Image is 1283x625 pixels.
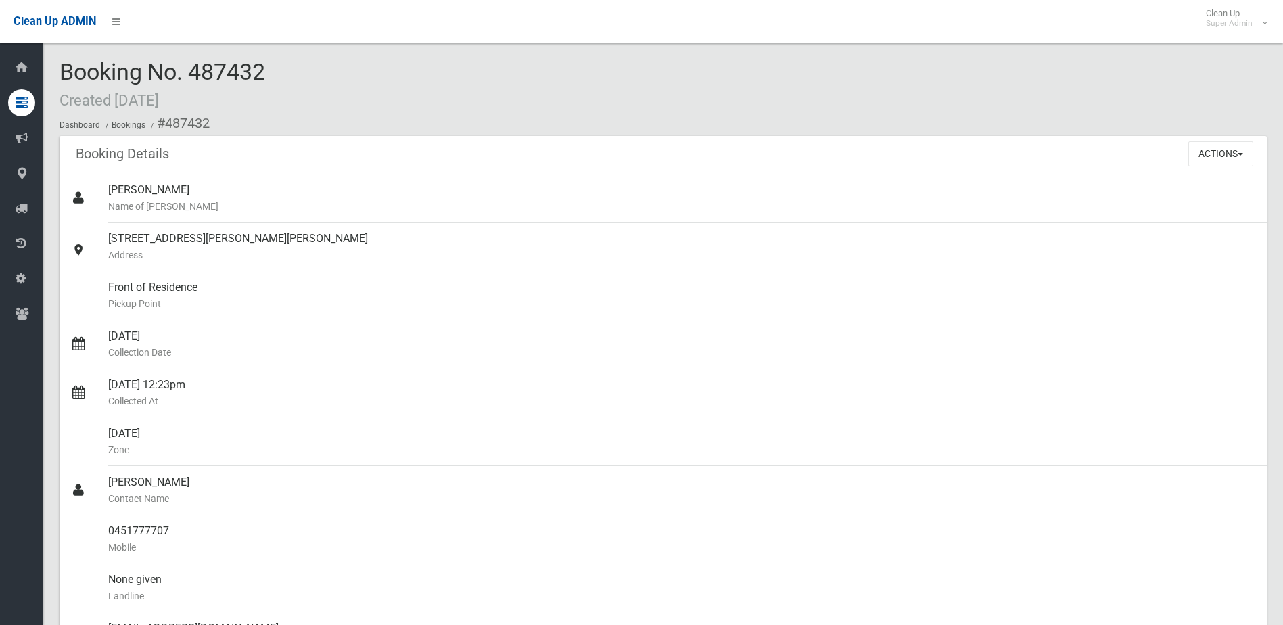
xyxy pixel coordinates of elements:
button: Actions [1188,141,1253,166]
div: [DATE] 12:23pm [108,369,1256,417]
small: Zone [108,442,1256,458]
li: #487432 [147,111,210,136]
div: [DATE] [108,417,1256,466]
div: [DATE] [108,320,1256,369]
small: Super Admin [1206,18,1253,28]
span: Booking No. 487432 [60,58,265,111]
small: Created [DATE] [60,91,159,109]
span: Clean Up ADMIN [14,15,96,28]
div: [PERSON_NAME] [108,466,1256,515]
small: Name of [PERSON_NAME] [108,198,1256,214]
small: Address [108,247,1256,263]
small: Contact Name [108,490,1256,507]
small: Mobile [108,539,1256,555]
span: Clean Up [1199,8,1266,28]
small: Landline [108,588,1256,604]
a: Bookings [112,120,145,130]
a: Dashboard [60,120,100,130]
div: [PERSON_NAME] [108,174,1256,223]
header: Booking Details [60,141,185,167]
small: Collected At [108,393,1256,409]
div: Front of Residence [108,271,1256,320]
small: Collection Date [108,344,1256,361]
small: Pickup Point [108,296,1256,312]
div: None given [108,563,1256,612]
div: 0451777707 [108,515,1256,563]
div: [STREET_ADDRESS][PERSON_NAME][PERSON_NAME] [108,223,1256,271]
